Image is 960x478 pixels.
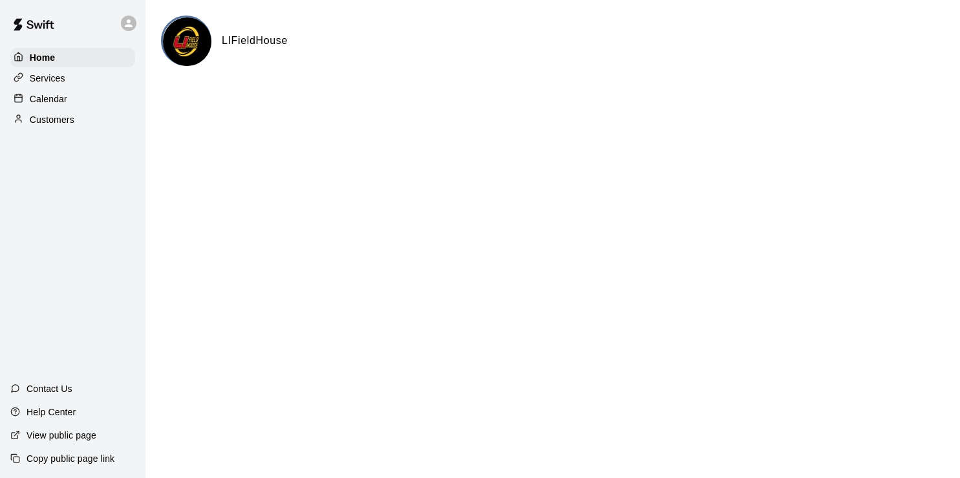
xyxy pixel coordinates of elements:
[27,429,96,442] p: View public page
[10,69,135,88] a: Services
[222,32,288,49] h6: LIFieldHouse
[30,92,67,105] p: Calendar
[10,110,135,129] a: Customers
[10,48,135,67] a: Home
[30,113,74,126] p: Customers
[30,51,56,64] p: Home
[27,382,72,395] p: Contact Us
[27,406,76,418] p: Help Center
[163,17,211,66] img: LIFieldHouse logo
[30,72,65,85] p: Services
[10,89,135,109] a: Calendar
[27,452,114,465] p: Copy public page link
